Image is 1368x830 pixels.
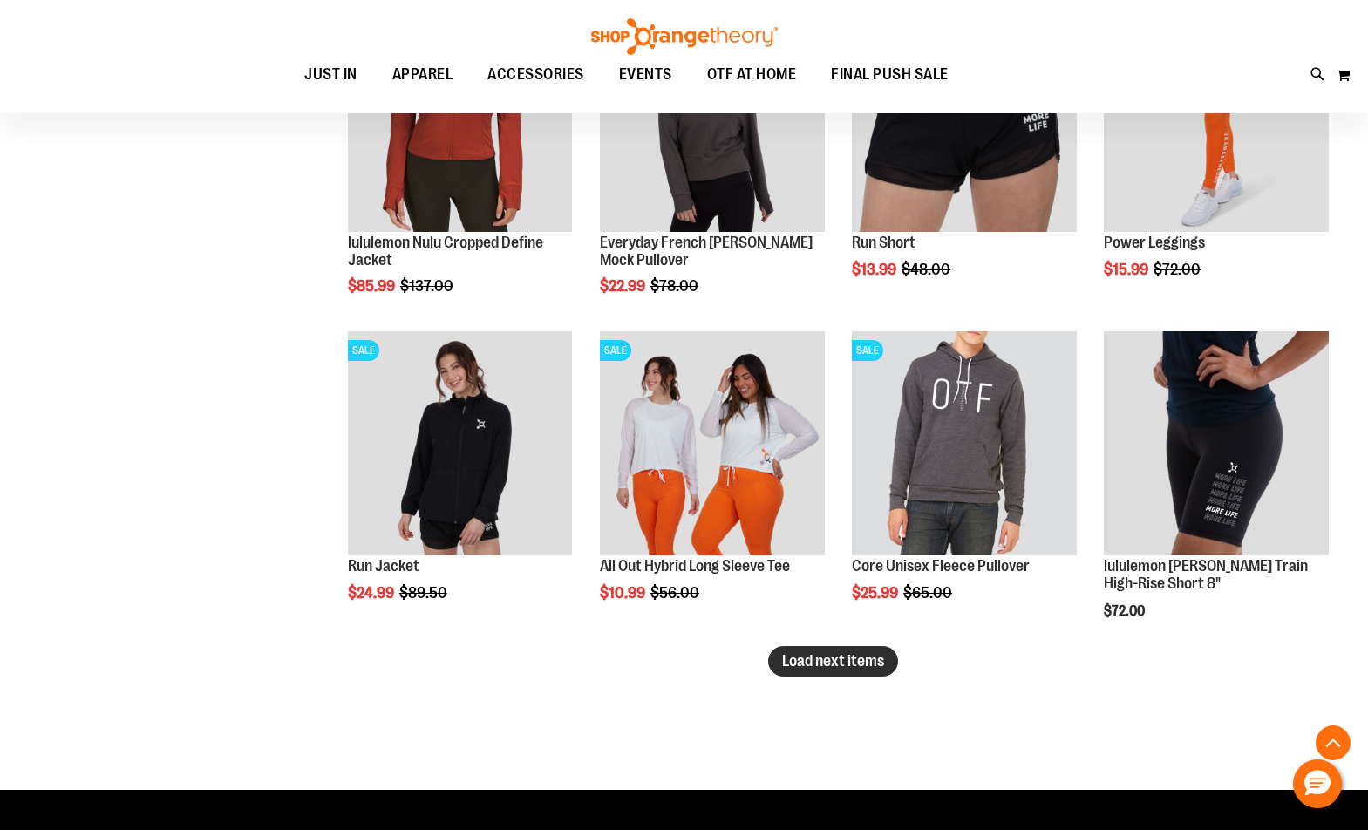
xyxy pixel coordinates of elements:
a: Product image for All Out Hybrid Long Sleeve TeeSALE [600,331,825,559]
a: Run Jacket [348,557,419,575]
a: JUST IN [287,55,375,95]
div: product [339,323,582,646]
span: $72.00 [1154,261,1203,278]
a: Product image for Power LeggingsSALE [1104,7,1329,235]
a: Power Leggings [1104,234,1205,251]
span: SALE [348,340,379,361]
img: Product image for Everyday French Terry Crop Mock Pullover [600,7,825,232]
span: $25.99 [852,584,901,602]
span: $89.50 [399,584,450,602]
span: $137.00 [400,277,456,295]
img: Product image for lululemon Wunder Train High-Rise Short 8" [1104,331,1329,556]
img: Product image for Power Leggings [1104,7,1329,232]
img: Product image for Core Unisex Fleece Pullover [852,331,1077,556]
span: FINAL PUSH SALE [831,55,949,94]
img: Product image for lululemon Nulu Cropped Define Jacket [348,7,573,232]
img: Product image for Run Jacket [348,331,573,556]
span: $13.99 [852,261,899,278]
span: Load next items [782,652,884,670]
button: Back To Top [1316,725,1351,760]
div: product [591,323,834,646]
span: $72.00 [1104,603,1147,619]
a: Run Short [852,234,915,251]
div: product [1095,323,1337,663]
a: All Out Hybrid Long Sleeve Tee [600,557,790,575]
span: $65.00 [903,584,955,602]
a: Product image for Run ShortsSALE [852,7,1077,235]
a: OTF AT HOME [690,55,814,95]
a: lululemon [PERSON_NAME] Train High-Rise Short 8" [1104,557,1308,592]
a: FINAL PUSH SALE [813,55,966,95]
span: SALE [852,340,883,361]
a: Product image for Everyday French Terry Crop Mock PulloverSALE [600,7,825,235]
button: Hello, have a question? Let’s chat. [1293,759,1342,808]
span: $78.00 [650,277,701,295]
span: $15.99 [1104,261,1151,278]
a: Product image for lululemon Nulu Cropped Define JacketSALE [348,7,573,235]
span: EVENTS [619,55,672,94]
span: $48.00 [902,261,953,278]
img: Product image for Run Shorts [852,7,1077,232]
img: Shop Orangetheory [589,18,780,55]
span: JUST IN [304,55,357,94]
a: lululemon Nulu Cropped Define Jacket [348,234,543,269]
a: Everyday French [PERSON_NAME] Mock Pullover [600,234,813,269]
button: Load next items [768,646,898,677]
span: $22.99 [600,277,648,295]
span: SALE [600,340,631,361]
span: $24.99 [348,584,397,602]
a: APPAREL [375,55,471,94]
a: Product image for lululemon Wunder Train High-Rise Short 8" [1104,331,1329,559]
a: Product image for Core Unisex Fleece PulloverSALE [852,331,1077,559]
a: Core Unisex Fleece Pullover [852,557,1030,575]
a: ACCESSORIES [470,55,602,95]
img: Product image for All Out Hybrid Long Sleeve Tee [600,331,825,556]
a: Product image for Run JacketSALE [348,331,573,559]
span: $85.99 [348,277,398,295]
span: OTF AT HOME [707,55,797,94]
span: $56.00 [650,584,702,602]
span: ACCESSORIES [487,55,584,94]
div: product [843,323,1086,646]
span: APPAREL [392,55,453,94]
span: $10.99 [600,584,648,602]
a: EVENTS [602,55,690,95]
